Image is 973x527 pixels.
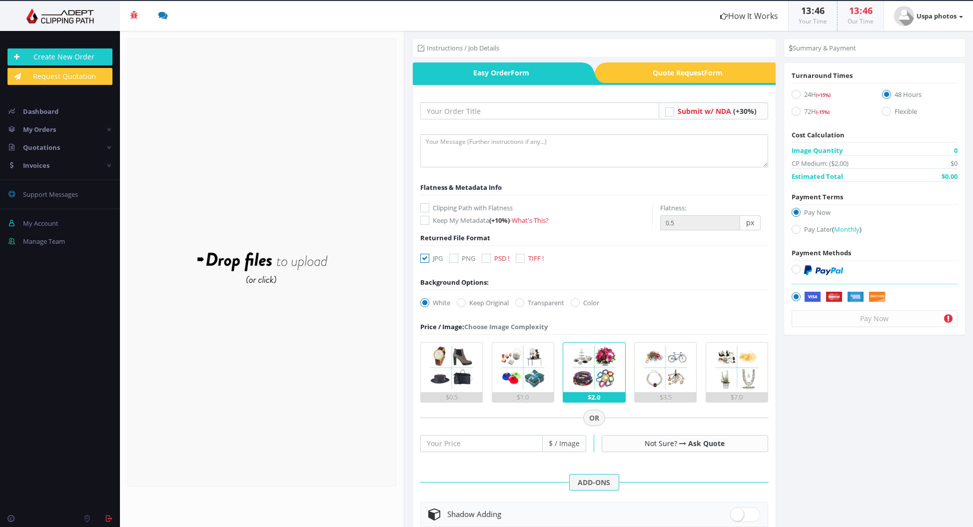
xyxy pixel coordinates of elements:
[543,435,586,452] span: $ / Image
[859,4,863,16] span: :
[792,71,853,80] span: Turnaround Times
[710,1,788,31] a: How It Works
[882,89,958,103] label: 48 Hours
[792,158,849,168] span: CP Medium: ($2.00)
[688,439,725,448] a: Ask Quote
[635,392,696,402] div: $3.5
[792,224,958,238] label: Pay Later
[792,130,845,139] span: Cost Calculation
[804,265,843,275] img: PayPal
[706,392,768,402] div: $7.0
[420,203,652,213] label: Clipping Path with Flatness
[427,343,476,392] img: 1.png
[792,171,843,181] span: Estimated Total
[712,343,762,392] img: 5.png
[849,4,859,16] span: 13
[607,62,776,83] a: Quote RequestForm
[894,6,914,26] img: user_default.jpg
[413,62,582,83] a: Easy OrderForm
[792,248,851,257] span: Payment Methods
[23,161,49,170] span: Invoices
[832,225,862,234] a: (Monthly)
[792,207,958,221] label: Pay Now
[23,237,65,246] span: Manage Team
[23,107,58,116] span: Dashboard
[882,106,958,120] label: Flexible
[863,4,873,16] span: 46
[528,254,544,263] span: TIFF !
[816,90,831,99] a: (+15%)
[733,106,757,116] span: (+30%)
[23,190,78,199] span: Support Messages
[804,292,886,303] img: Securely by Stripe
[678,106,757,116] a: Submit w/ NDA (+30%)
[420,253,443,263] label: JPG
[449,253,475,263] label: PNG
[418,43,499,53] li: Instructions / Job Details
[583,410,605,427] span: OR
[420,183,502,192] span: Flatness & Metadata Info
[704,68,723,77] i: Form
[660,203,686,213] label: Flatness:
[563,392,625,402] div: $2.0
[420,322,548,332] div: Choose Image Complexity
[569,474,619,491] span: ADD-ONS
[489,216,510,225] span: (+10%)
[571,298,599,308] label: Color
[420,298,450,308] label: White
[951,158,958,168] span: $0
[917,11,957,20] strong: Uspa photos
[834,225,860,234] span: Monthly
[498,343,548,392] img: 2.png
[816,107,830,116] a: (-15%)
[23,219,58,228] span: My Account
[420,277,489,287] div: Background Options:
[792,89,867,103] label: 24H
[420,102,659,119] input: Your Order Title
[811,4,815,16] span: :
[420,215,652,225] label: Keep My Metadata -
[570,343,619,392] img: 3.png
[421,392,482,402] div: $0.5
[494,254,509,263] span: PSD !
[447,509,501,519] span: Shadow Adding
[7,48,112,65] a: Create New Order
[7,8,112,23] img: Adept Graphics
[420,435,543,452] input: Your Price
[801,4,811,16] span: 13
[420,322,464,331] span: Price / Image:
[740,215,761,230] span: px
[420,233,490,242] span: Returned File Format
[848,17,874,25] small: Our Time
[23,143,60,152] span: Quotations
[511,68,529,77] i: Form
[645,439,677,448] span: Not Sure?
[515,298,564,308] label: Transparent
[792,145,843,155] span: Image Quantity
[7,68,112,85] a: Request Quotation
[942,171,958,181] span: $0.00
[884,1,973,31] a: Uspa photos
[512,216,549,225] a: What's This?
[457,298,509,308] label: Keep Original
[792,106,867,120] label: 72H
[641,343,690,392] img: 4.png
[816,92,831,98] span: (+15%)
[799,17,827,25] small: Your Time
[815,4,825,16] span: 46
[678,106,731,116] span: Submit w/ NDA
[23,125,56,134] span: My Orders
[607,62,776,83] span: Quote Request
[789,43,856,53] li: Summary & Payment
[413,62,582,83] span: Easy Order
[492,392,554,402] div: $1.0
[954,145,958,155] span: 0
[816,109,830,115] span: (-15%)
[792,192,843,201] span: Payment Terms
